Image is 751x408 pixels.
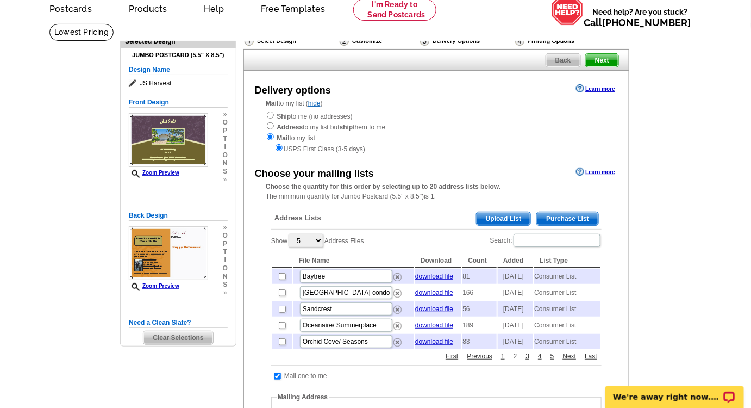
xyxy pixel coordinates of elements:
[223,289,228,297] span: »
[584,7,696,28] span: Need help? Are you stuck?
[465,351,496,361] a: Previous
[393,271,402,279] a: Remove this list
[266,100,278,107] strong: Mail
[244,182,629,201] div: The minimum quantity for Jumbo Postcard (5.5" x 8.5")is 1.
[537,212,598,225] span: Purchase List
[393,304,402,311] a: Remove this list
[245,36,254,46] img: Select Design
[223,110,228,119] span: »
[243,35,339,49] div: Select Design
[129,283,179,289] a: Zoom Preview
[143,331,212,344] span: Clear Selections
[534,285,600,300] td: Consumer List
[393,287,402,295] a: Remove this list
[443,351,461,361] a: First
[584,17,691,28] span: Call
[393,289,402,298] img: delete.png
[223,240,228,248] span: p
[534,254,600,268] th: List Type
[121,36,236,46] div: Selected Design
[462,318,497,333] td: 189
[498,334,533,349] td: [DATE]
[223,176,228,184] span: »
[129,52,228,59] h4: Jumbo Postcard (5.5" x 8.5")
[515,36,524,46] img: Printing Options & Summary
[534,301,600,317] td: Consumer List
[415,338,453,345] a: download file
[498,285,533,300] td: [DATE]
[415,305,453,313] a: download file
[393,320,402,327] a: Remove this list
[514,234,600,247] input: Search:
[223,119,228,127] span: o
[266,110,607,154] div: to me (no addresses) to my list but them to me to my list
[534,318,600,333] td: Consumer List
[546,54,580,67] span: Back
[223,127,228,135] span: p
[340,123,353,131] strong: ship
[255,83,331,98] div: Delivery options
[462,269,497,284] td: 81
[340,36,349,46] img: Customize
[308,100,321,107] a: hide
[420,36,429,46] img: Delivery Options
[546,53,581,67] a: Back
[223,248,228,256] span: t
[415,254,461,268] th: Download
[511,351,520,361] a: 2
[266,143,607,154] div: USPS First Class (3-5 days)
[514,35,611,46] div: Printing Options
[576,168,615,176] a: Learn more
[129,226,208,280] img: small-thumb.jpg
[462,285,497,300] td: 166
[339,35,419,49] div: Customize
[393,306,402,314] img: delete.png
[415,289,453,296] a: download file
[129,78,228,89] span: JS Harvest
[462,334,497,349] td: 83
[535,351,545,361] a: 4
[223,256,228,264] span: i
[419,35,514,49] div: Delivery Options
[393,273,402,281] img: delete.png
[462,254,497,268] th: Count
[274,213,321,223] span: Address Lists
[129,65,228,75] h5: Design Name
[266,183,500,190] strong: Choose the quantity for this order by selecting up to 20 address lists below.
[271,233,364,249] label: Show Address Files
[277,123,303,131] strong: Address
[548,351,557,361] a: 5
[277,113,291,120] strong: Ship
[534,334,600,349] td: Consumer List
[602,17,691,28] a: [PHONE_NUMBER]
[534,269,600,284] td: Consumer List
[498,301,533,317] td: [DATE]
[393,322,402,330] img: delete.png
[277,134,289,142] strong: Mail
[393,338,402,347] img: delete.png
[293,254,414,268] th: File Name
[582,351,600,361] a: Last
[223,151,228,159] span: o
[277,392,329,402] legend: Mailing Address
[223,281,228,289] span: s
[462,301,497,317] td: 56
[223,224,228,232] span: »
[289,234,323,248] select: ShowAddress Files
[523,351,533,361] a: 3
[415,273,453,280] a: download file
[129,211,228,221] h5: Back Design
[498,318,533,333] td: [DATE]
[223,232,228,240] span: o
[129,170,179,176] a: Zoom Preview
[498,351,508,361] a: 1
[223,159,228,168] span: n
[129,113,208,167] img: small-thumb.jpg
[498,269,533,284] td: [DATE]
[415,322,453,329] a: download file
[393,336,402,344] a: Remove this list
[284,370,328,381] td: Mail one to me
[223,168,228,176] span: s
